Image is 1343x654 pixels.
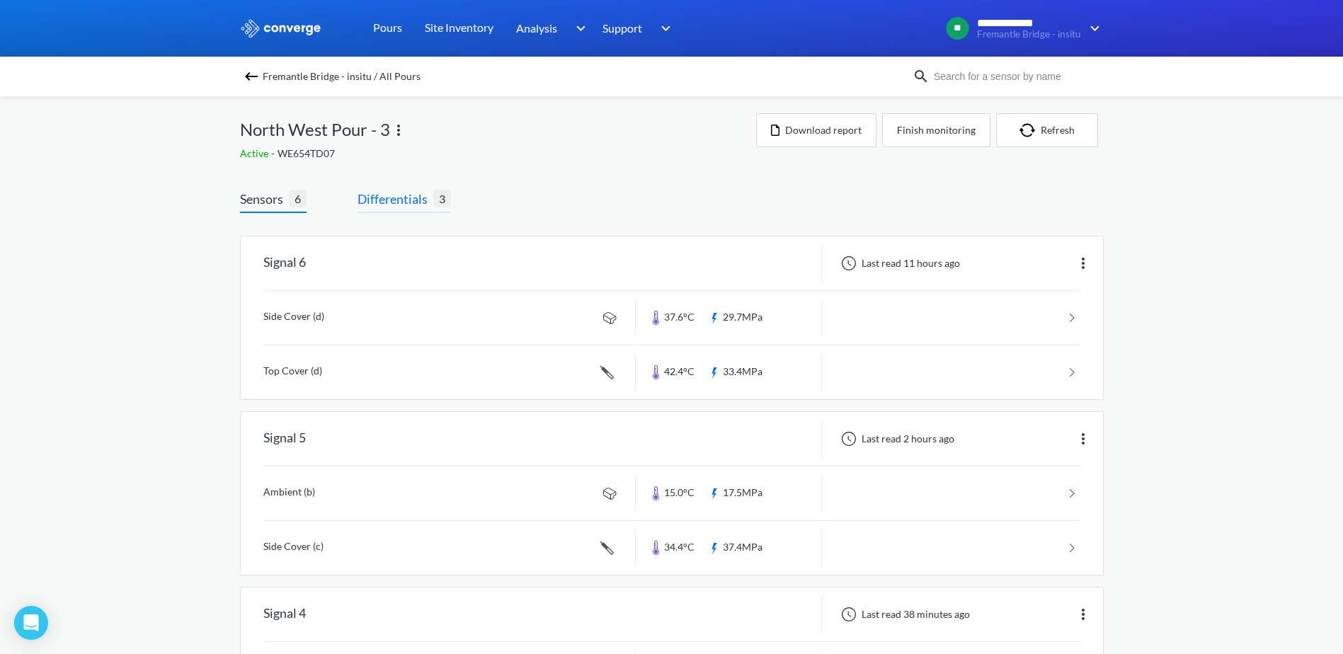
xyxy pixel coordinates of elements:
div: Signal 4 [263,596,306,633]
div: Last read 11 hours ago [833,255,964,272]
img: more.svg [1075,606,1092,623]
img: downArrow.svg [652,20,675,37]
img: downArrow.svg [1081,20,1104,37]
img: logo_ewhite.svg [240,19,322,38]
span: Support [602,19,642,37]
span: Analysis [516,19,557,37]
span: Active [240,147,271,159]
img: downArrow.svg [566,20,589,37]
span: - [271,147,278,159]
div: Signal 5 [263,420,306,457]
div: Open Intercom Messenger [14,606,48,640]
div: Last read 38 minutes ago [833,606,974,623]
span: North West Pour - 3 [240,116,390,143]
span: Differentials [358,189,433,209]
img: more.svg [1075,255,1092,272]
div: Signal 6 [263,245,306,282]
span: Fremantle Bridge - insitu [977,29,1081,40]
input: Search for a sensor by name [930,69,1101,84]
img: icon-file.svg [771,125,779,136]
span: Fremantle Bridge - insitu / All Pours [263,67,421,86]
span: 3 [433,190,451,207]
img: more.svg [390,122,407,139]
img: icon-refresh.svg [1019,123,1041,137]
img: icon-search.svg [913,68,930,85]
span: Sensors [240,189,289,209]
img: more.svg [1075,430,1092,447]
div: Last read 2 hours ago [833,430,959,447]
img: backspace.svg [243,68,260,85]
button: Refresh [996,113,1098,147]
button: Download report [756,113,876,147]
div: WE654TD07 [240,146,756,161]
button: Finish monitoring [882,113,990,147]
span: 6 [289,190,307,207]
